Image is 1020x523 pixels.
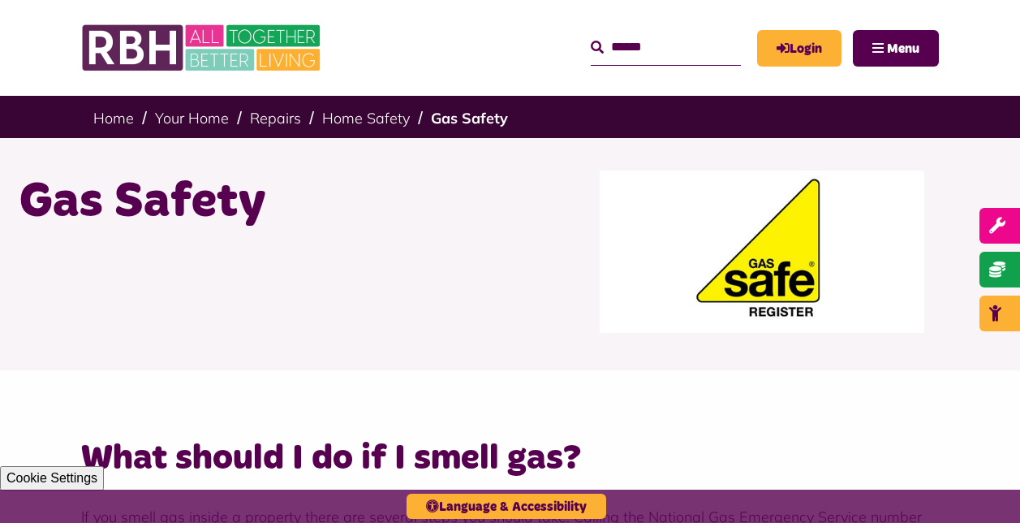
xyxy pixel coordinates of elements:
a: Your Home [155,109,229,128]
button: Language & Accessibility [407,494,606,519]
a: Gas Safety [431,109,508,128]
a: MyRBH [757,30,841,67]
button: Navigation [853,30,939,67]
a: Home Safety [322,109,410,128]
a: Repairs [250,109,301,128]
a: Home [93,109,134,128]
h1: Gas Safety [19,171,498,234]
span: Menu [887,42,919,55]
img: Gsr [600,171,924,333]
h2: What should I do if I smell gas? [81,435,939,482]
img: RBH [81,16,325,80]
